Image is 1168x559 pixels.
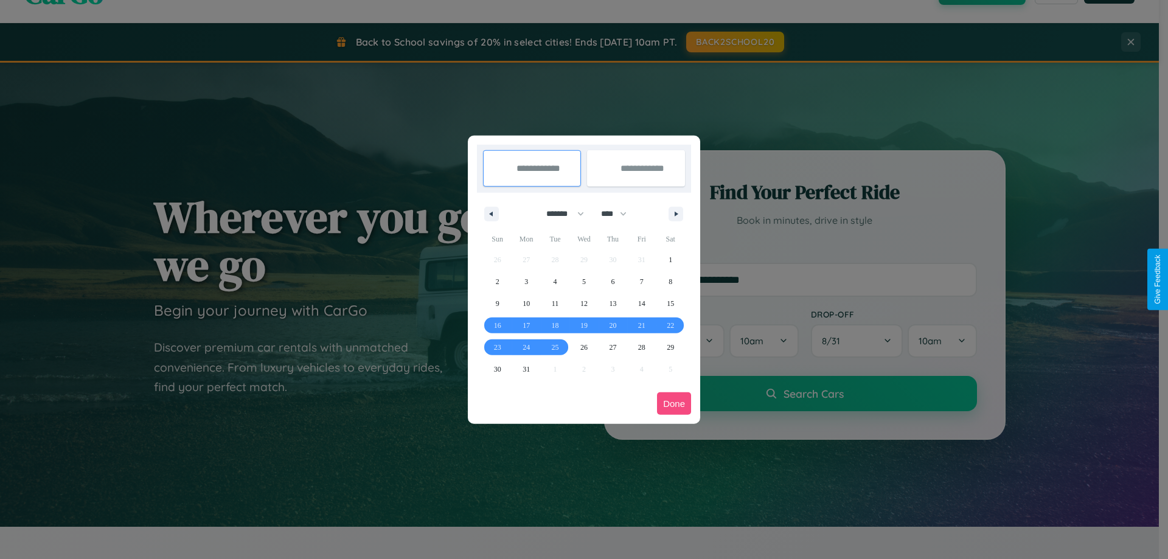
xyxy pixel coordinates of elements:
button: 22 [656,314,685,336]
button: 15 [656,293,685,314]
button: 17 [512,314,540,336]
span: 11 [552,293,559,314]
span: Sat [656,229,685,249]
span: 20 [609,314,616,336]
button: 31 [512,358,540,380]
button: 10 [512,293,540,314]
span: 28 [638,336,645,358]
span: 29 [667,336,674,358]
button: 26 [569,336,598,358]
span: 30 [494,358,501,380]
span: 25 [552,336,559,358]
span: Fri [627,229,656,249]
div: Give Feedback [1153,255,1162,304]
span: 1 [669,249,672,271]
button: 11 [541,293,569,314]
button: 16 [483,314,512,336]
button: 29 [656,336,685,358]
button: 21 [627,314,656,336]
button: 27 [599,336,627,358]
span: 10 [523,293,530,314]
button: 3 [512,271,540,293]
span: Tue [541,229,569,249]
button: 8 [656,271,685,293]
button: 12 [569,293,598,314]
span: 3 [524,271,528,293]
span: 5 [582,271,586,293]
button: 9 [483,293,512,314]
span: 2 [496,271,499,293]
button: 24 [512,336,540,358]
span: 19 [580,314,588,336]
span: 31 [523,358,530,380]
span: 4 [554,271,557,293]
button: 30 [483,358,512,380]
button: 19 [569,314,598,336]
span: 7 [640,271,644,293]
span: 6 [611,271,614,293]
span: 17 [523,314,530,336]
span: 9 [496,293,499,314]
span: 22 [667,314,674,336]
button: 4 [541,271,569,293]
button: 18 [541,314,569,336]
span: Thu [599,229,627,249]
span: 24 [523,336,530,358]
span: Sun [483,229,512,249]
span: 8 [669,271,672,293]
span: 23 [494,336,501,358]
button: 28 [627,336,656,358]
span: 16 [494,314,501,336]
button: 20 [599,314,627,336]
span: 21 [638,314,645,336]
button: 7 [627,271,656,293]
span: 26 [580,336,588,358]
button: 13 [599,293,627,314]
span: 14 [638,293,645,314]
span: 27 [609,336,616,358]
span: 15 [667,293,674,314]
span: 12 [580,293,588,314]
button: 14 [627,293,656,314]
button: 1 [656,249,685,271]
button: Done [657,392,691,415]
button: 23 [483,336,512,358]
button: 6 [599,271,627,293]
span: 18 [552,314,559,336]
button: 5 [569,271,598,293]
span: 13 [609,293,616,314]
button: 25 [541,336,569,358]
button: 2 [483,271,512,293]
span: Mon [512,229,540,249]
span: Wed [569,229,598,249]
